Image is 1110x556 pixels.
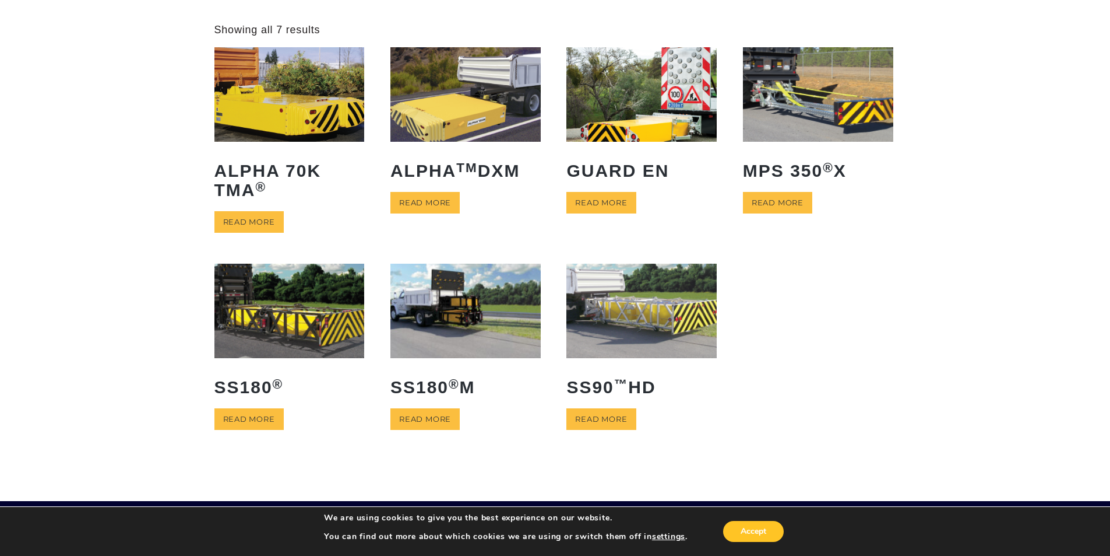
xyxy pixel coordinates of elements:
a: SS180® [214,264,365,405]
p: We are using cookies to give you the best experience on our website. [324,513,688,523]
a: MPS 350®X [743,47,893,188]
sup: ® [273,377,284,391]
h2: GUARD EN [566,152,717,189]
a: SS90™HD [566,264,717,405]
a: Read more about “MPS 350® X” [743,192,812,214]
h2: ALPHA DXM [390,152,541,189]
sup: ™ [614,377,629,391]
sup: ® [449,377,460,391]
h2: MPS 350 X [743,152,893,189]
a: ALPHA 70K TMA® [214,47,365,208]
p: Showing all 7 results [214,23,320,37]
button: settings [652,531,685,542]
a: Read more about “ALPHA 70K TMA®” [214,211,284,233]
a: ALPHATMDXM [390,47,541,188]
button: Accept [723,521,784,542]
a: Read more about “ALPHATM DXM” [390,192,460,214]
h2: ALPHA 70K TMA [214,152,365,208]
a: GUARD EN [566,47,717,188]
h2: SS180 [214,369,365,405]
sup: TM [456,160,478,175]
p: You can find out more about which cookies we are using or switch them off in . [324,531,688,542]
sup: ® [255,180,266,194]
a: Read more about “SS90™ HD” [566,408,636,430]
sup: ® [823,160,834,175]
a: Read more about “SS180®” [214,408,284,430]
a: Read more about “GUARD EN” [566,192,636,214]
a: Read more about “SS180® M” [390,408,460,430]
h2: SS180 M [390,369,541,405]
h2: SS90 HD [566,369,717,405]
a: SS180®M [390,264,541,405]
